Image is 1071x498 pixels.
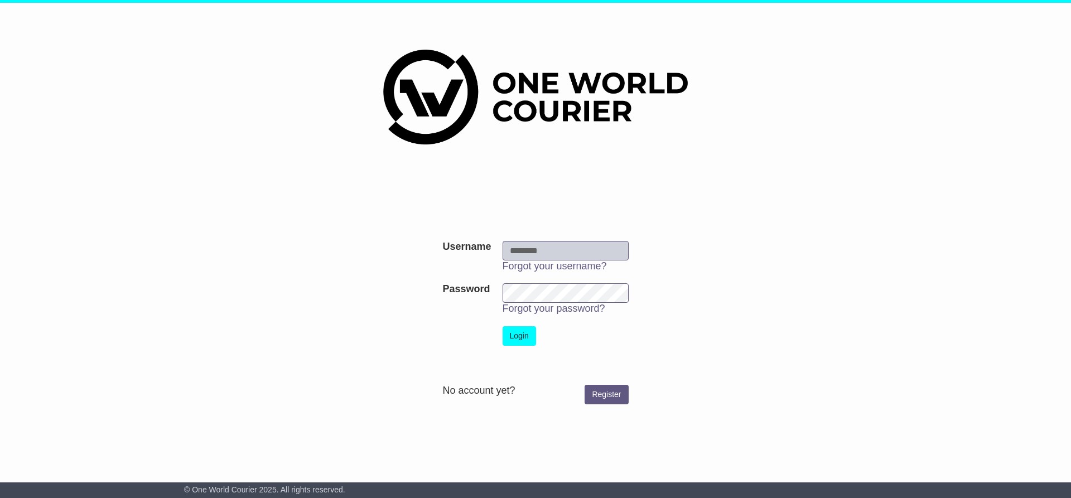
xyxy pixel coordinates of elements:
[184,485,345,494] span: © One World Courier 2025. All rights reserved.
[442,241,491,253] label: Username
[442,385,628,397] div: No account yet?
[503,260,607,272] a: Forgot your username?
[585,385,628,404] a: Register
[442,283,490,296] label: Password
[383,50,688,144] img: One World
[503,303,605,314] a: Forgot your password?
[503,326,536,346] button: Login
